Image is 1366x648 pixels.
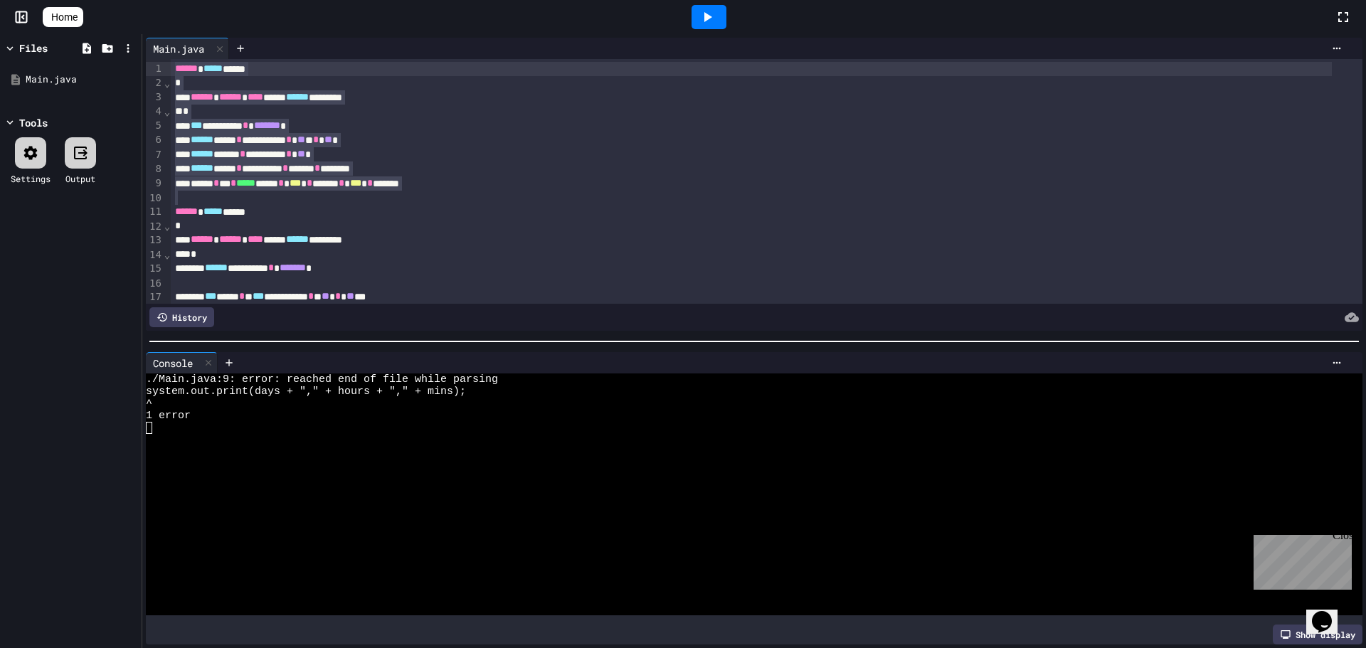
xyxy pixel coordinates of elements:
div: 9 [146,176,164,191]
div: 8 [146,162,164,176]
div: 7 [146,148,164,162]
div: 1 [146,62,164,76]
div: 5 [146,119,164,133]
div: 4 [146,105,164,119]
div: History [149,307,214,327]
span: Fold line [164,78,171,89]
div: 14 [146,248,164,262]
div: 17 [146,290,164,304]
div: Show display [1273,625,1362,644]
div: 11 [146,205,164,219]
div: 16 [146,277,164,291]
div: 6 [146,133,164,147]
div: Settings [11,172,51,185]
span: ^ [146,398,152,410]
span: ./Main.java:9: error: reached end of file while parsing [146,373,498,386]
a: Home [43,7,83,27]
div: Files [19,41,48,55]
span: system.out.print(days + "," + hours + "," + mins); [146,386,466,398]
div: 15 [146,262,164,276]
span: 1 error [146,410,191,422]
div: Tools [19,115,48,130]
div: Main.java [146,41,211,56]
iframe: chat widget [1306,591,1352,634]
div: Main.java [26,73,137,87]
div: Console [146,352,218,373]
span: Fold line [164,221,171,232]
span: Home [51,10,78,24]
div: 3 [146,90,164,105]
iframe: chat widget [1248,529,1352,590]
div: 10 [146,191,164,206]
div: 13 [146,233,164,248]
span: Fold line [164,249,171,260]
div: Output [65,172,95,185]
div: 2 [146,76,164,90]
div: 12 [146,220,164,234]
div: Console [146,356,200,371]
span: Fold line [164,106,171,117]
div: Chat with us now!Close [6,6,98,90]
div: Main.java [146,38,229,59]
